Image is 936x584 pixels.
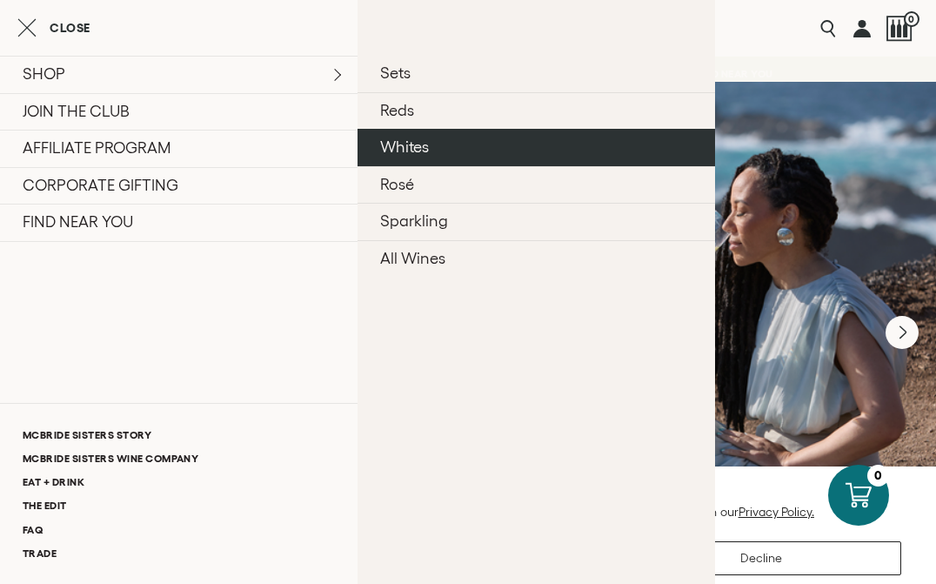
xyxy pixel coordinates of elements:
[904,11,919,27] span: 0
[358,129,715,166] a: Whites
[621,541,901,575] button: Decline
[886,316,919,349] button: Next
[739,505,814,519] a: Privacy Policy.
[695,68,773,80] span: FIND NEAR YOU
[50,22,90,34] span: Close
[867,465,889,487] div: 0
[358,166,715,204] a: Rosé
[684,57,785,91] a: FIND NEAR YOU
[358,92,715,130] a: Reds
[358,240,715,278] a: All Wines
[358,203,715,240] a: Sparkling
[358,56,715,92] a: Sets
[17,17,90,38] button: Close cart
